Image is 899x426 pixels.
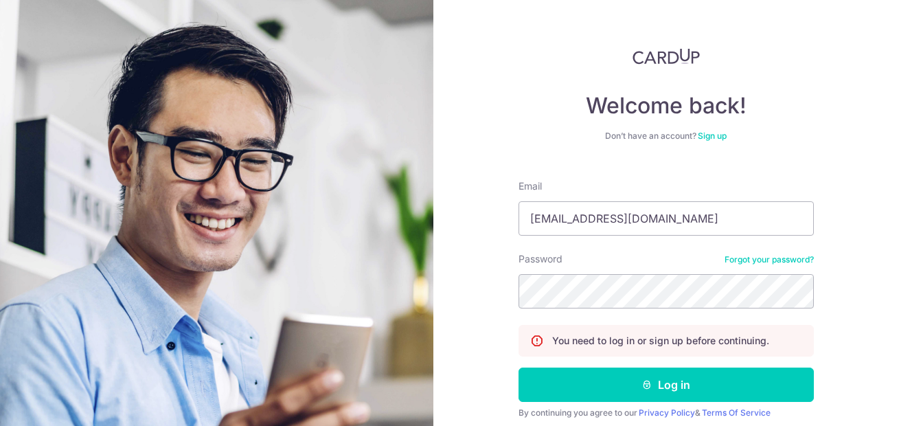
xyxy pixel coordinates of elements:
[552,334,769,348] p: You need to log in or sign up before continuing.
[519,252,562,266] label: Password
[519,92,814,120] h4: Welcome back!
[519,131,814,142] div: Don’t have an account?
[725,254,814,265] a: Forgot your password?
[698,131,727,141] a: Sign up
[639,407,695,418] a: Privacy Policy
[519,201,814,236] input: Enter your Email
[519,179,542,193] label: Email
[519,368,814,402] button: Log in
[633,48,700,65] img: CardUp Logo
[519,407,814,418] div: By continuing you agree to our &
[702,407,771,418] a: Terms Of Service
